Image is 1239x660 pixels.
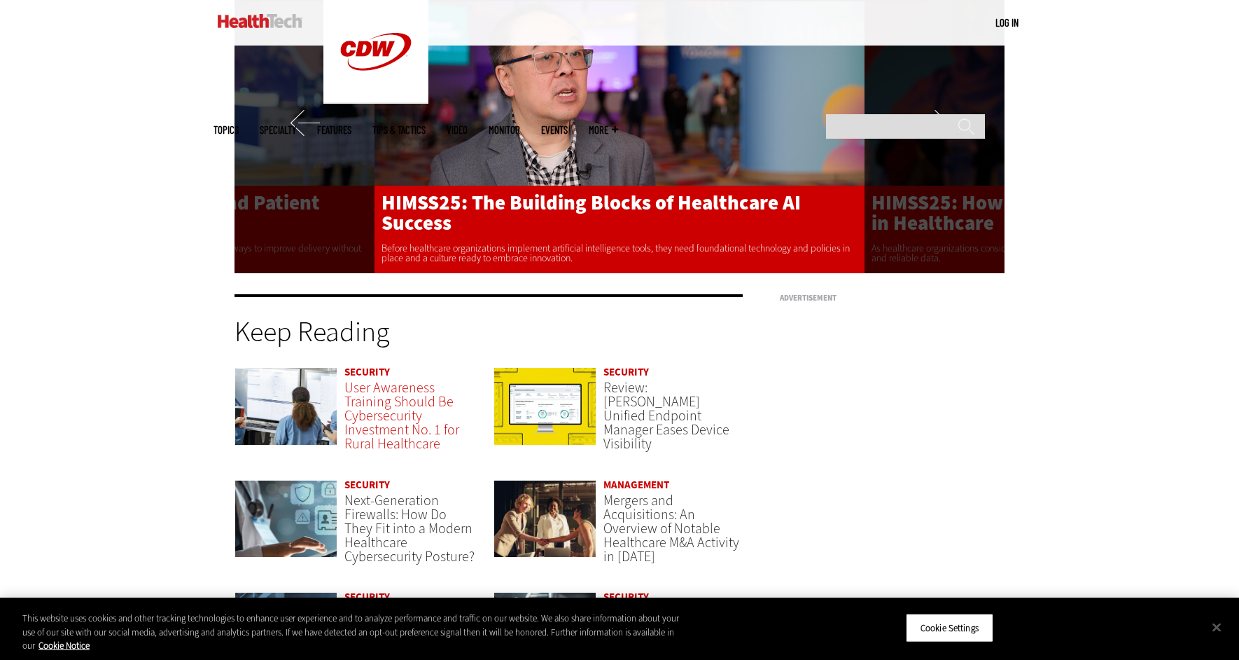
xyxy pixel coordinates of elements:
[344,378,459,453] a: User Awareness Training Should Be Cybersecurity Investment No. 1 for Rural Healthcare
[493,480,596,558] img: business leaders shake hands in conference room
[489,125,520,135] a: MonITor
[603,491,739,566] a: Mergers and Acquisitions: An Overview of Notable Healthcare M&A Activity in [DATE]
[603,590,649,604] a: Security
[213,125,239,135] span: Topics
[589,125,618,135] span: More
[22,612,682,653] div: This website uses cookies and other tracking technologies to enhance user experience and to analy...
[317,125,351,135] a: Features
[260,125,296,135] span: Specialty
[234,367,337,459] a: Doctors reviewing information boards
[234,480,337,558] img: Doctor using secure tablet
[493,480,596,572] a: business leaders shake hands in conference room
[603,378,729,453] a: Review: [PERSON_NAME] Unified Endpoint Manager Eases Device Visibility
[344,491,475,566] a: Next-Generation Firewalls: How Do They Fit into a Modern Healthcare Cybersecurity Posture?
[218,14,302,28] img: Home
[234,367,337,446] img: Doctors reviewing information boards
[344,365,390,379] a: Security
[493,367,596,446] img: Ivanti Unified Endpoint Manager
[374,186,864,233] a: HIMSS25: The Building Blocks of Healthcare AI Success
[603,478,669,492] a: Management
[1201,612,1232,642] button: Close
[906,613,993,642] button: Cookie Settings
[447,125,468,135] a: Video
[381,189,801,236] span: HIMSS25: The Building Blocks of Healthcare AI Success
[541,125,568,135] a: Events
[38,640,90,652] a: More information about your privacy
[344,478,390,492] a: Security
[603,365,649,379] a: Security
[780,294,990,302] h2: Advertisement
[344,590,390,604] a: Security
[374,244,864,263] p: Before healthcare organizations implement artificial intelligence tools, they need foundational t...
[372,125,426,135] a: Tips & Tactics
[234,318,743,346] h2: Keep Reading
[323,92,428,107] a: CDW
[493,367,596,459] a: Ivanti Unified Endpoint Manager
[995,16,1018,29] a: Log in
[234,480,337,572] a: Doctor using secure tablet
[995,15,1018,30] div: User menu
